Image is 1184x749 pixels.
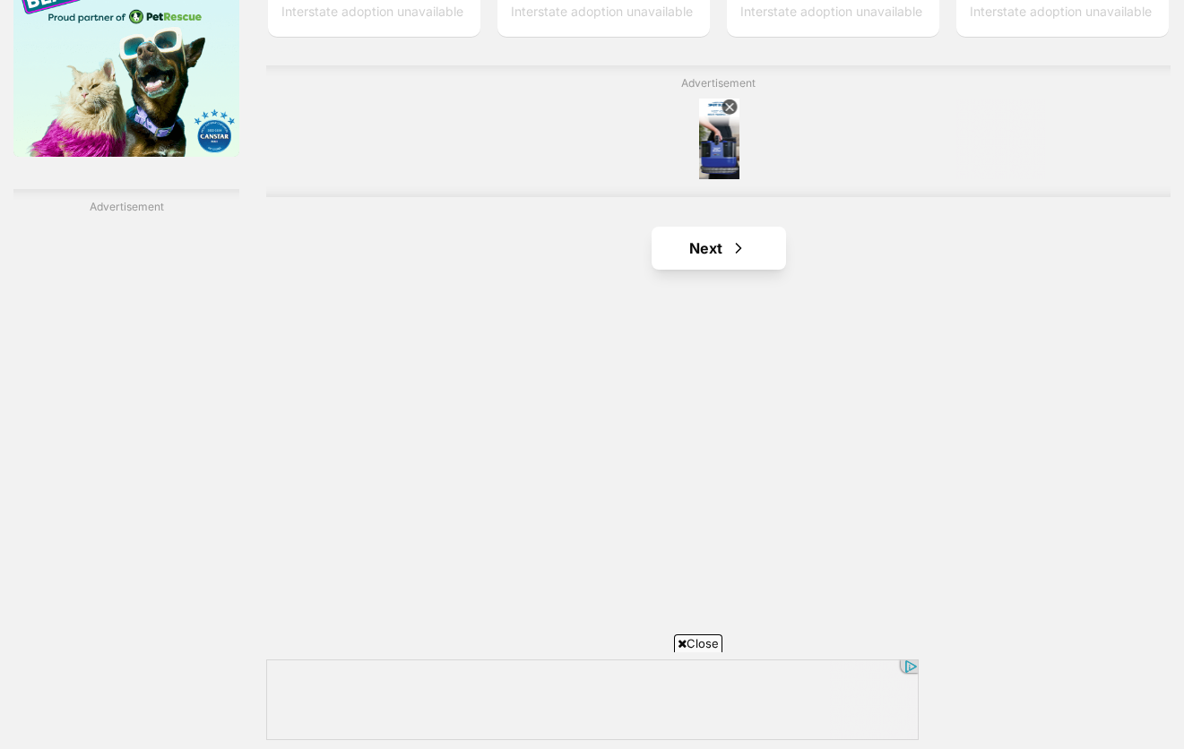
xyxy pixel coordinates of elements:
nav: Pagination [266,227,1171,270]
div: Advertisement [266,65,1171,197]
iframe: Advertisement [266,659,919,740]
span: Interstate adoption unavailable [740,4,922,19]
span: Interstate adoption unavailable [281,4,463,19]
span: Interstate adoption unavailable [970,4,1152,19]
span: Interstate adoption unavailable [511,4,693,19]
iframe: Advertisement [393,99,1045,179]
a: Next page [652,227,786,270]
span: Close [674,634,722,652]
